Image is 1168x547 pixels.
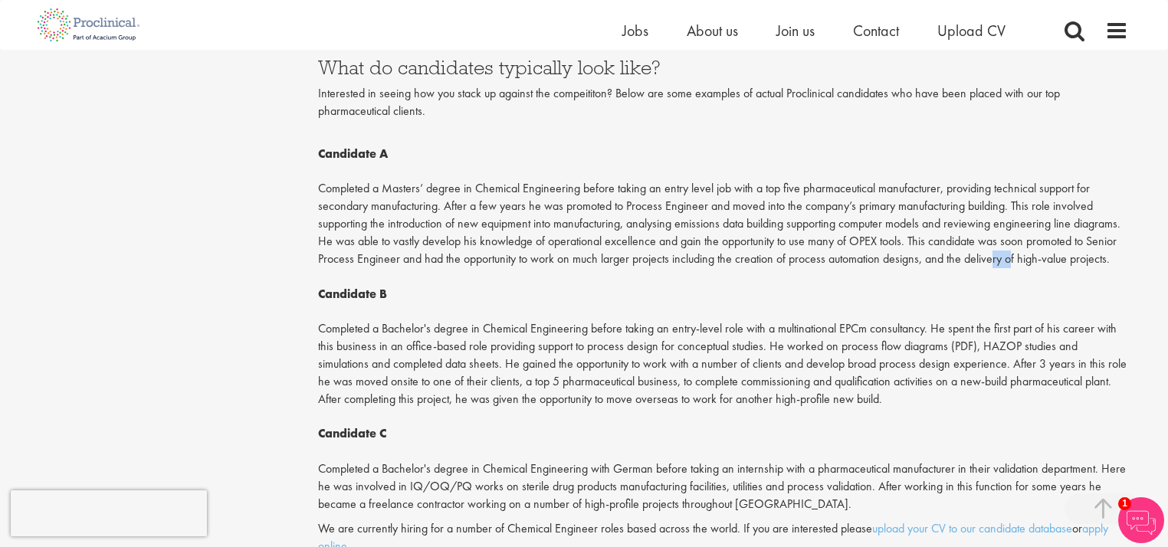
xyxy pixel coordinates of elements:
[872,520,1072,536] a: upload your CV to our candidate database
[622,21,648,41] a: Jobs
[318,286,387,302] b: Candidate B
[318,57,1129,77] h3: What do candidates typically look like?
[853,21,899,41] a: Contact
[776,21,815,41] a: Join us
[1118,497,1131,510] span: 1
[937,21,1006,41] a: Upload CV
[318,425,386,441] b: Candidate C
[318,85,1129,120] p: Interested in seeing how you stack up against the compeititon? Below are some examples of actual ...
[1118,497,1164,543] img: Chatbot
[318,146,388,162] b: Candidate A
[11,490,207,536] iframe: reCAPTCHA
[687,21,738,41] a: About us
[318,128,1129,513] p: Completed a Masters’ degree in Chemical Engineering before taking an entry level job with a top f...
